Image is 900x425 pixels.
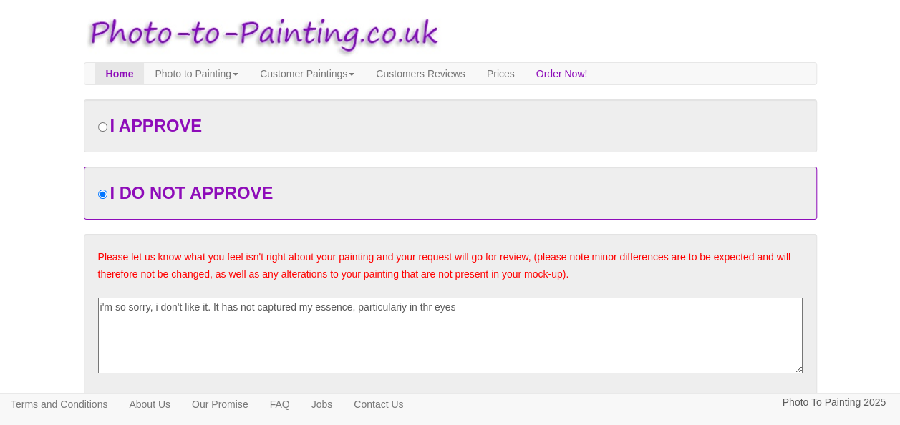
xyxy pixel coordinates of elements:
img: Photo to Painting [77,7,443,62]
a: Customer Paintings [249,63,365,84]
span: I DO NOT APPROVE [110,183,273,202]
a: Customers Reviews [365,63,475,84]
a: Order Now! [526,63,599,84]
p: Photo To Painting 2025 [782,394,886,411]
a: Photo to Painting [144,63,249,84]
a: FAQ [259,394,301,415]
span: I APPROVE [110,116,202,135]
a: About Us [118,394,181,415]
a: Prices [476,63,526,84]
a: Our Promise [181,394,259,415]
p: Please let us know what you feel isn't right about your painting and your request will go for rev... [98,248,803,283]
a: Jobs [301,394,344,415]
a: Contact Us [343,394,414,415]
a: Home [95,63,145,84]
